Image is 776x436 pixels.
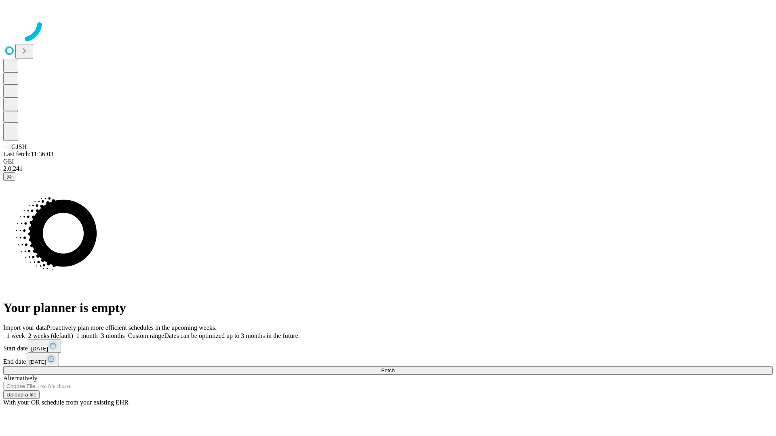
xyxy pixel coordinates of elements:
[3,399,129,406] span: With your OR schedule from your existing EHR
[128,332,164,339] span: Custom range
[31,346,48,352] span: [DATE]
[3,172,15,181] button: @
[28,340,61,353] button: [DATE]
[381,367,394,373] span: Fetch
[76,332,98,339] span: 1 month
[3,300,773,315] h1: Your planner is empty
[3,375,37,381] span: Alternatively
[6,332,25,339] span: 1 week
[11,143,27,150] span: GJSH
[3,353,773,366] div: End date
[101,332,125,339] span: 3 months
[47,324,217,331] span: Proactively plan more efficient schedules in the upcoming weeks.
[26,353,59,366] button: [DATE]
[3,366,773,375] button: Fetch
[28,332,73,339] span: 2 weeks (default)
[164,332,299,339] span: Dates can be optimized up to 3 months in the future.
[29,359,46,365] span: [DATE]
[3,340,773,353] div: Start date
[3,158,773,165] div: GEI
[3,151,53,157] span: Last fetch: 11:36:03
[3,390,40,399] button: Upload a file
[3,324,47,331] span: Import your data
[3,165,773,172] div: 2.0.241
[6,174,12,180] span: @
